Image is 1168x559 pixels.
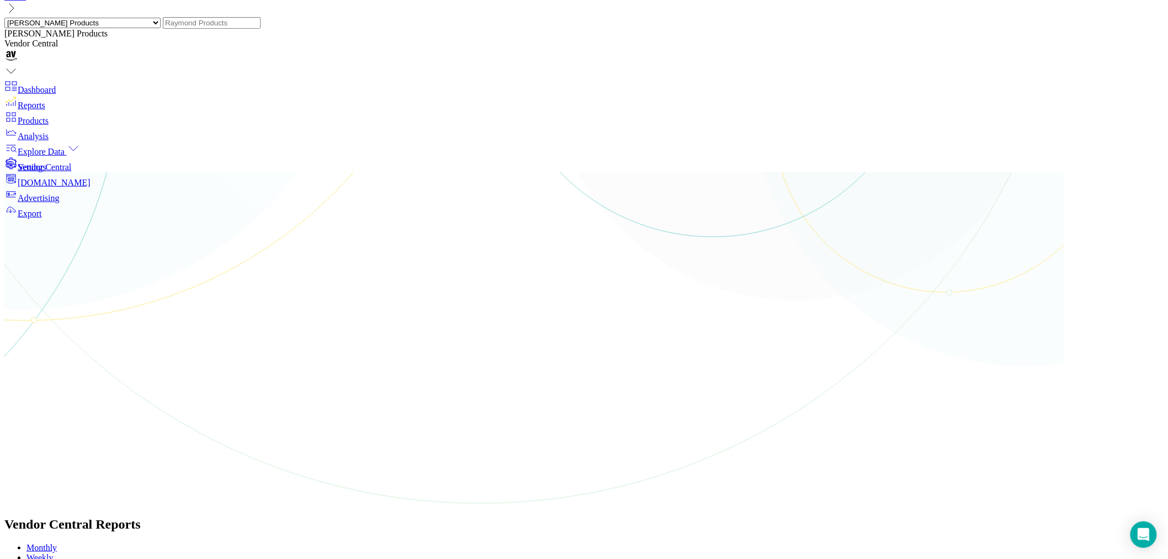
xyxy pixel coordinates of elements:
[4,147,65,156] span: Explore Data
[4,101,45,110] a: Reports
[4,162,46,172] a: Settings
[4,39,58,48] span: Vendor Central
[4,147,80,156] a: Explore Data
[4,116,49,125] a: Products
[163,17,261,29] input: Raymond Products
[1130,521,1157,548] div: Open Intercom Messenger
[26,543,57,552] a: Monthly
[4,517,1164,532] h1: Vendor Central Reports
[4,131,49,141] a: Analysis
[4,29,1164,39] div: [PERSON_NAME] Products
[4,85,56,94] a: Dashboard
